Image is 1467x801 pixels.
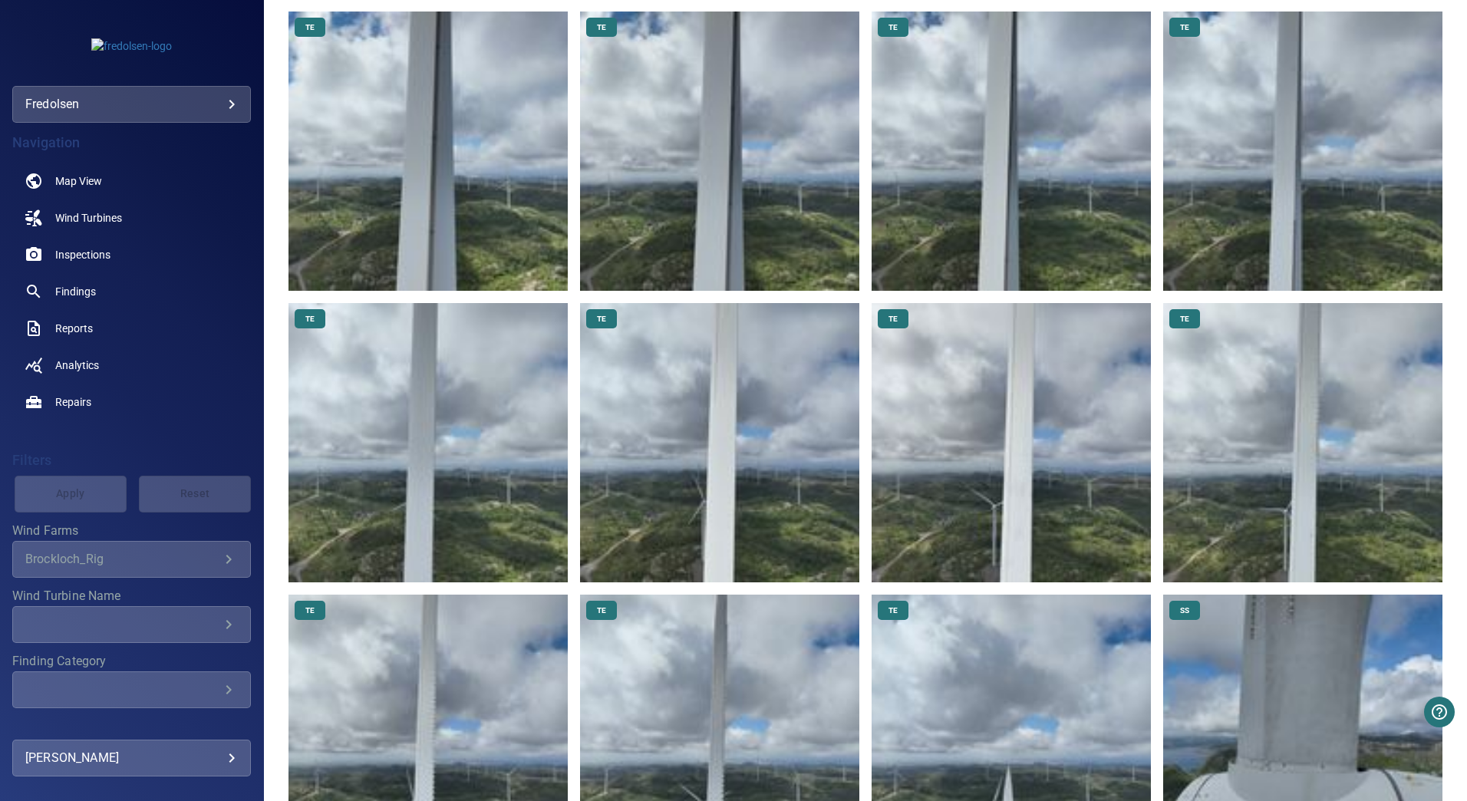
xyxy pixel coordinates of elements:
[879,605,907,616] span: TE
[55,173,102,189] span: Map View
[296,314,324,325] span: TE
[879,22,907,33] span: TE
[25,92,238,117] div: fredolsen
[12,606,251,643] div: Wind Turbine Name
[12,236,251,273] a: inspections noActive
[55,210,122,226] span: Wind Turbines
[879,314,907,325] span: TE
[25,552,219,566] div: Brockloch_Rig
[55,247,110,262] span: Inspections
[1171,605,1198,616] span: SS
[588,22,615,33] span: TE
[55,284,96,299] span: Findings
[55,321,93,336] span: Reports
[12,671,251,708] div: Finding Category
[296,22,324,33] span: TE
[12,347,251,384] a: analytics noActive
[12,453,251,468] h4: Filters
[25,746,238,770] div: [PERSON_NAME]
[55,394,91,410] span: Repairs
[12,273,251,310] a: findings noActive
[1171,314,1198,325] span: TE
[12,163,251,199] a: map noActive
[12,541,251,578] div: Wind Farms
[12,199,251,236] a: windturbines noActive
[12,525,251,537] label: Wind Farms
[12,135,251,150] h4: Navigation
[12,384,251,420] a: repairs noActive
[1171,22,1198,33] span: TE
[588,314,615,325] span: TE
[12,655,251,667] label: Finding Category
[91,38,172,54] img: fredolsen-logo
[588,605,615,616] span: TE
[55,358,99,373] span: Analytics
[12,590,251,602] label: Wind Turbine Name
[12,310,251,347] a: reports noActive
[296,605,324,616] span: TE
[12,86,251,123] div: fredolsen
